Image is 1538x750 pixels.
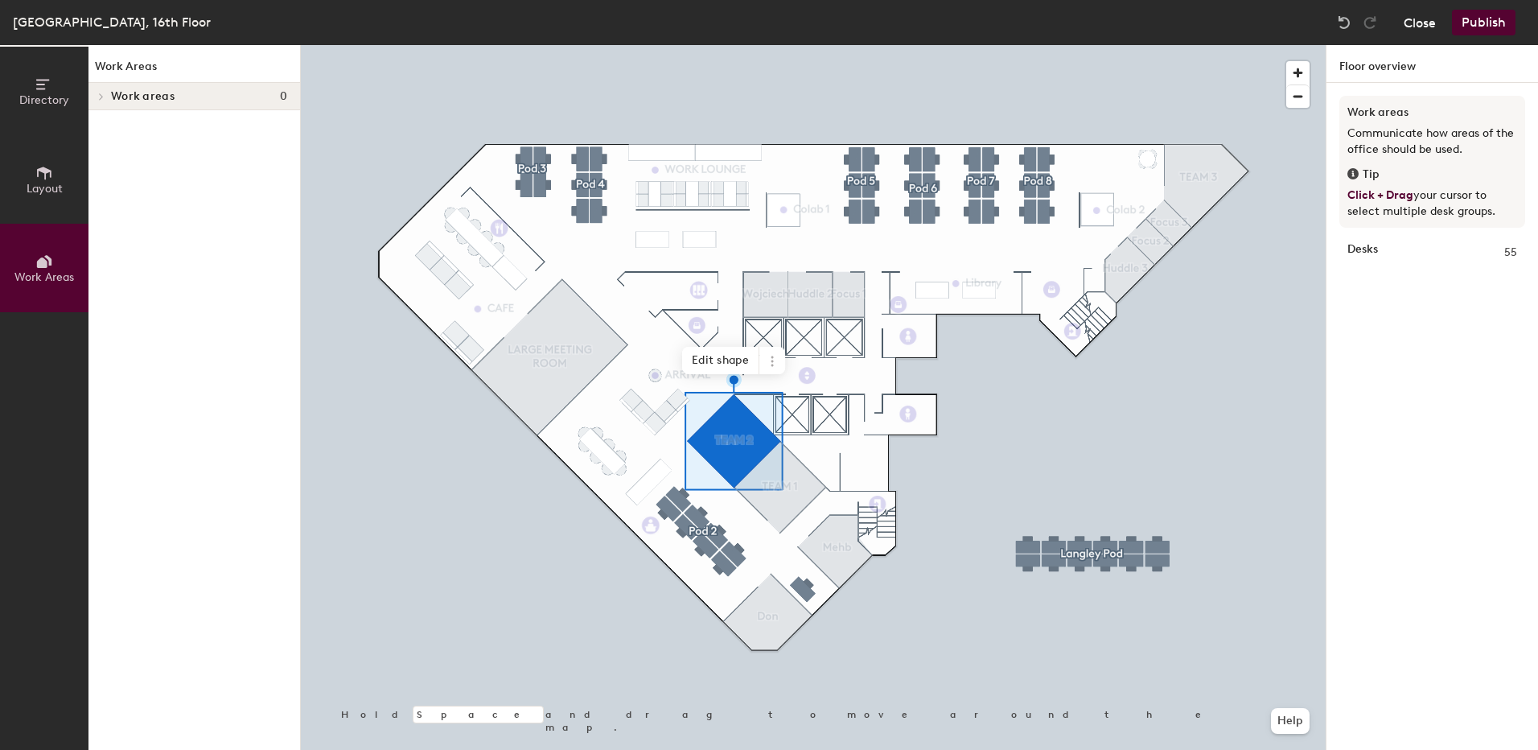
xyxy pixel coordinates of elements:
span: Work Areas [14,270,74,284]
img: Undo [1336,14,1352,31]
p: Communicate how areas of the office should be used. [1347,126,1517,158]
button: Close [1404,10,1436,35]
button: Publish [1452,10,1515,35]
div: [GEOGRAPHIC_DATA], 16th Floor [13,12,211,32]
span: Click + Drag [1347,188,1413,202]
span: Directory [19,93,69,107]
span: 55 [1504,244,1517,262]
span: Layout [27,182,63,196]
span: Edit shape [682,347,759,374]
h1: Floor overview [1326,45,1538,83]
div: Tip [1347,166,1517,183]
strong: Desks [1347,244,1378,262]
span: 0 [280,90,287,103]
img: Redo [1362,14,1378,31]
h3: Work areas [1347,104,1517,122]
span: Work areas [111,90,175,103]
p: your cursor to select multiple desk groups. [1347,187,1517,220]
h1: Work Areas [88,58,300,83]
button: Help [1271,708,1310,734]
